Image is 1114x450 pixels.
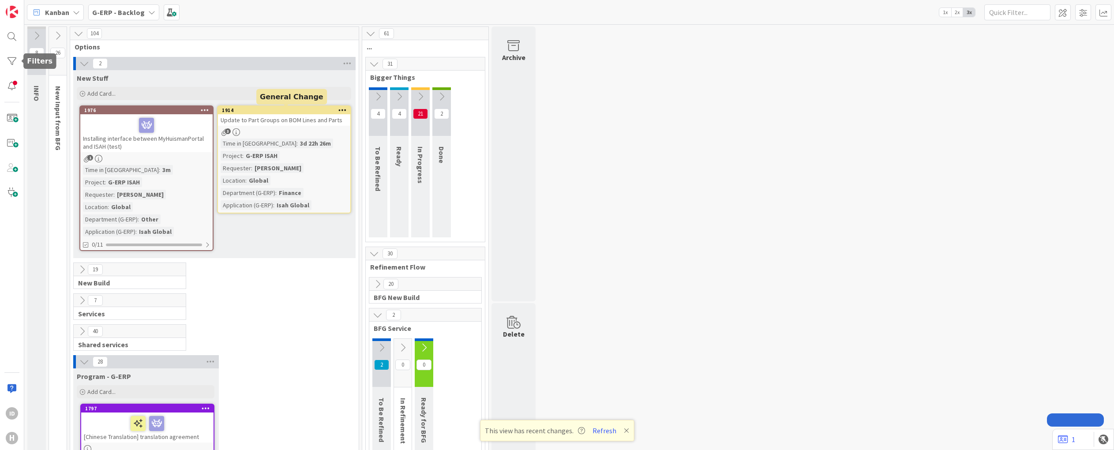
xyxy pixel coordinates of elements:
h5: General Change [260,92,323,101]
span: 2 [93,58,108,69]
span: 1 [87,155,93,161]
div: H [6,432,18,444]
div: 1797[Chinese Translation] translation agreement [81,405,214,442]
span: This view has recent changes. [485,425,585,436]
span: 21 [413,109,428,119]
div: Application (G-ERP) [221,200,273,210]
span: 2 [374,360,389,370]
span: Refinement Flow [370,262,474,271]
span: 26 [50,48,65,58]
div: Requester [83,190,113,199]
span: Bigger Things [370,73,474,82]
div: Project [221,151,242,161]
span: Kanban [45,7,69,18]
span: Done [437,146,446,163]
span: BFG Service [374,324,470,333]
div: 3d 22h 26m [298,139,333,148]
div: 1914 [218,106,350,114]
div: Other [139,214,161,224]
span: 4 [371,109,386,119]
div: 1976Installing interface between MyHuismanPortal and ISAH (test) [80,106,213,152]
div: 1797 [81,405,214,412]
div: G-ERP ISAH [244,151,280,161]
span: New Stuff [77,74,109,82]
span: INFO [32,86,41,101]
input: Quick Filter... [984,4,1050,20]
span: 19 [88,264,103,275]
span: 1x [939,8,951,17]
div: Department (G-ERP) [221,188,275,198]
span: 40 [88,326,103,337]
div: Isah Global [274,200,311,210]
div: 1914Update to Part Groups on BOM Lines and Parts [218,106,350,126]
div: Update to Part Groups on BOM Lines and Parts [218,114,350,126]
span: : [135,227,137,236]
span: 0 [395,360,410,370]
div: Global [247,176,270,185]
span: 2 [386,310,401,320]
span: : [273,200,274,210]
span: 2 [434,109,449,119]
span: 3x [963,8,975,17]
a: 1914Update to Part Groups on BOM Lines and PartsTime in [GEOGRAPHIC_DATA]:3d 22h 26mProject:G-ERP... [217,105,351,214]
span: 4 [392,109,407,119]
div: Installing interface between MyHuismanPortal and ISAH (test) [80,114,213,152]
div: Project [83,177,105,187]
span: Services [78,309,175,318]
div: Location [83,202,108,212]
div: ID [6,407,18,420]
div: Isah Global [137,227,174,236]
div: [PERSON_NAME] [115,190,166,199]
div: [Chinese Translation] translation agreement [81,412,214,442]
span: Add Card... [87,388,116,396]
span: : [138,214,139,224]
span: In Refinement [399,398,408,444]
div: Time in [GEOGRAPHIC_DATA] [221,139,296,148]
span: 0/11 [92,240,103,249]
span: Ready for BFG [420,397,428,443]
button: Refresh [589,425,619,436]
span: Add Card... [87,90,116,97]
span: : [245,176,247,185]
div: Delete [503,329,525,339]
span: Shared services [78,340,175,349]
b: G-ERP - Backlog [92,8,145,17]
span: : [251,163,252,173]
span: 0 [416,360,431,370]
span: 8 [29,48,44,58]
span: To Be Refined [374,146,383,191]
span: 2x [951,8,963,17]
div: 1976 [84,107,213,113]
span: BFG New Build [374,293,470,302]
span: 7 [88,295,103,306]
div: Requester [221,163,251,173]
div: 1976 [80,106,213,114]
span: 28 [93,356,108,367]
div: 1797 [85,405,214,412]
div: Application (G-ERP) [83,227,135,236]
span: 20 [383,279,398,289]
span: : [275,188,277,198]
div: Department (G-ERP) [83,214,138,224]
div: 1914 [222,107,350,113]
div: Archive [502,52,525,63]
span: Program - G-ERP [77,372,131,381]
span: : [108,202,109,212]
span: ... [367,42,477,51]
div: Finance [277,188,304,198]
span: : [105,177,106,187]
span: : [113,190,115,199]
span: 104 [87,28,102,39]
a: 1 [1058,434,1075,445]
div: 3m [160,165,173,175]
div: Time in [GEOGRAPHIC_DATA] [83,165,159,175]
span: 61 [379,28,394,39]
span: To Be Refined [377,397,386,442]
div: G-ERP ISAH [106,177,142,187]
span: In Progress [416,146,425,184]
div: Location [221,176,245,185]
span: New Build [78,278,175,287]
span: Ready [395,146,404,166]
span: Options [75,42,348,51]
span: : [242,151,244,161]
